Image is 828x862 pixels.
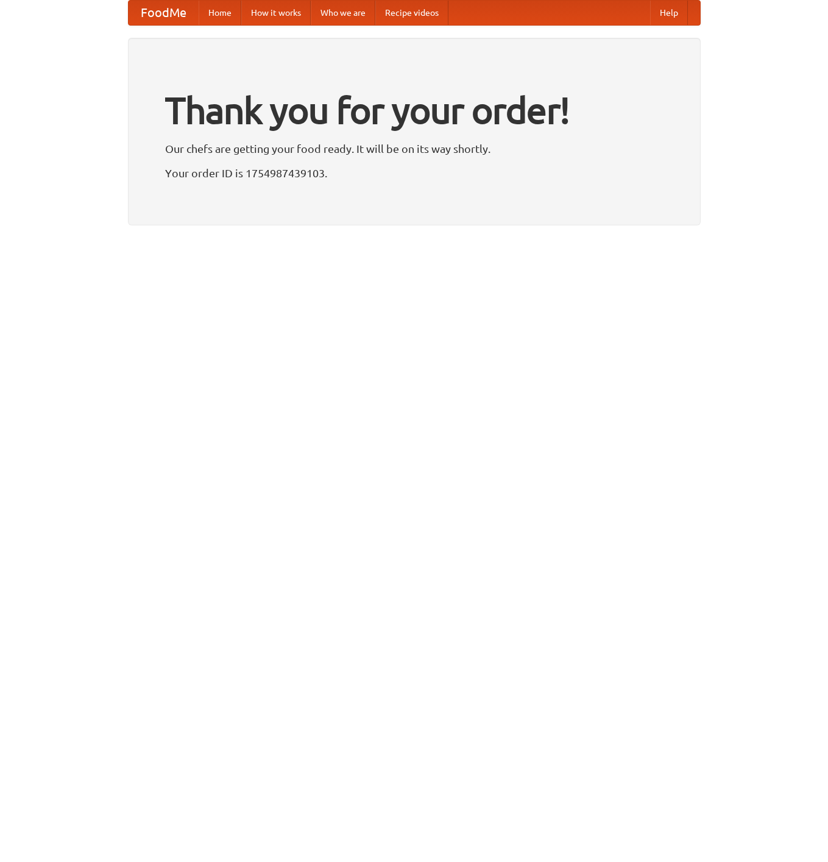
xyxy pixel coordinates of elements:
p: Your order ID is 1754987439103. [165,164,663,182]
a: Who we are [311,1,375,25]
a: Home [199,1,241,25]
a: How it works [241,1,311,25]
a: Recipe videos [375,1,448,25]
a: Help [650,1,688,25]
h1: Thank you for your order! [165,81,663,140]
p: Our chefs are getting your food ready. It will be on its way shortly. [165,140,663,158]
a: FoodMe [129,1,199,25]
